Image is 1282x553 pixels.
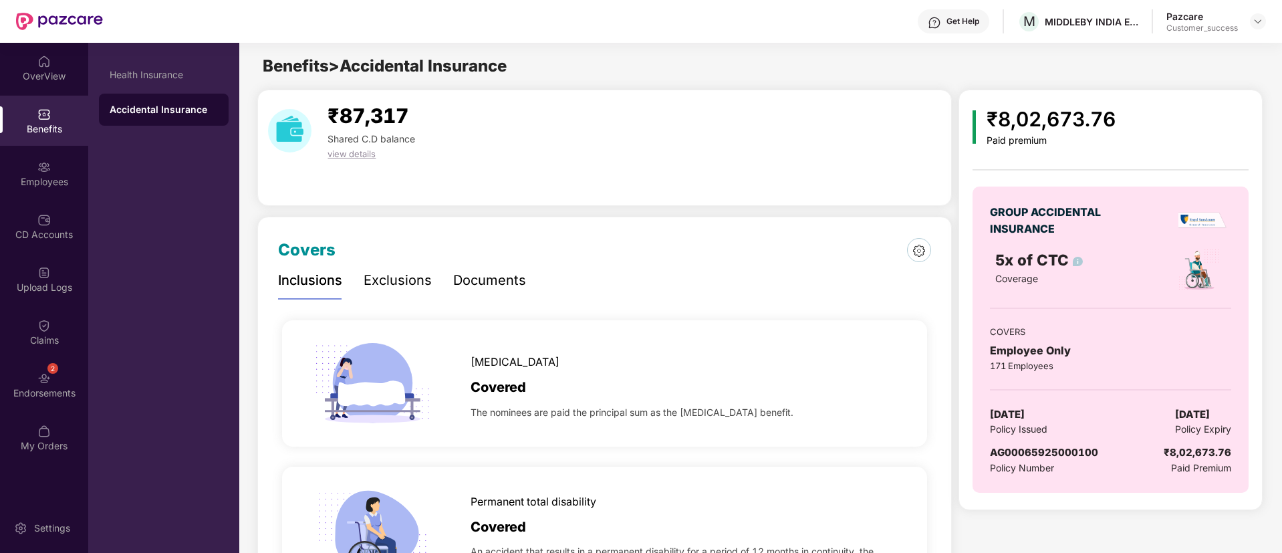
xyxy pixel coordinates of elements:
[1045,15,1138,28] div: MIDDLEBY INDIA ENGINEERING PRIVATE LIMITED - 1
[14,522,27,535] img: svg+xml;base64,PHN2ZyBpZD0iU2V0dGluZy0yMHgyMCIgeG1sbnM9Imh0dHA6Ly93d3cudzMub3JnLzIwMDAvc3ZnIiB3aW...
[1164,445,1231,461] div: ₹8,02,673.76
[1166,23,1238,33] div: Customer_success
[110,70,218,80] div: Health Insurance
[309,320,436,447] img: icon
[328,133,415,144] span: Shared C.D balance
[946,16,979,27] div: Get Help
[471,405,793,420] span: The nominees are paid the principal sum as the [MEDICAL_DATA] benefit.
[110,103,218,116] div: Accidental Insurance
[278,270,342,291] div: Inclusions
[973,110,976,144] img: icon
[990,462,1054,473] span: Policy Number
[471,377,526,398] span: Covered
[995,251,1083,269] span: 5x of CTC
[1177,248,1221,292] img: policyIcon
[990,359,1231,372] div: 171 Employees
[990,325,1231,338] div: COVERS
[37,372,51,385] img: svg+xml;base64,PHN2ZyBpZD0iRW5kb3JzZW1lbnRzIiB4bWxucz0iaHR0cDovL3d3dy53My5vcmcvMjAwMC9zdmciIHdpZH...
[268,109,311,152] img: download
[990,204,1107,237] div: GROUP ACCIDENTAL INSURANCE
[1175,407,1210,423] span: [DATE]
[928,16,941,29] img: svg+xml;base64,PHN2ZyBpZD0iSGVscC0zMngzMiIgeG1sbnM9Imh0dHA6Ly93d3cudzMub3JnLzIwMDAvc3ZnIiB3aWR0aD...
[37,319,51,332] img: svg+xml;base64,PHN2ZyBpZD0iQ2xhaW0iIHhtbG5zPSJodHRwOi8vd3d3LnczLm9yZy8yMDAwL3N2ZyIgd2lkdGg9IjIwIi...
[453,270,526,291] div: Documents
[913,245,925,257] img: 6dce827fd94a5890c5f76efcf9a6403c.png
[1175,422,1231,437] span: Policy Expiry
[990,407,1025,423] span: [DATE]
[37,213,51,227] img: svg+xml;base64,PHN2ZyBpZD0iQ0RfQWNjb3VudHMiIGRhdGEtbmFtZT0iQ0QgQWNjb3VudHMiIHhtbG5zPSJodHRwOi8vd3...
[37,108,51,121] img: svg+xml;base64,PHN2ZyBpZD0iQmVuZWZpdHMiIHhtbG5zPSJodHRwOi8vd3d3LnczLm9yZy8yMDAwL3N2ZyIgd2lkdGg9Ij...
[37,55,51,68] img: svg+xml;base64,PHN2ZyBpZD0iSG9tZSIgeG1sbnM9Imh0dHA6Ly93d3cudzMub3JnLzIwMDAvc3ZnIiB3aWR0aD0iMjAiIG...
[328,148,376,159] span: view details
[1073,257,1083,267] img: info
[987,135,1116,146] div: Paid premium
[1023,13,1035,29] span: M
[471,493,596,510] span: Permanent total disability
[471,354,559,370] span: [MEDICAL_DATA]
[263,56,507,76] span: Benefits > Accidental Insurance
[990,446,1098,459] span: AG00065925000100
[1171,461,1231,475] span: Paid Premium
[37,266,51,280] img: svg+xml;base64,PHN2ZyBpZD0iVXBsb2FkX0xvZ3MiIGRhdGEtbmFtZT0iVXBsb2FkIExvZ3MiIHhtbG5zPSJodHRwOi8vd3...
[1166,10,1238,23] div: Pazcare
[995,273,1038,284] span: Coverage
[278,237,336,263] div: Covers
[30,522,74,535] div: Settings
[364,270,432,291] div: Exclusions
[47,363,58,374] div: 2
[990,422,1047,437] span: Policy Issued
[471,517,526,538] span: Covered
[328,104,408,128] span: ₹87,317
[1253,16,1263,27] img: svg+xml;base64,PHN2ZyBpZD0iRHJvcGRvd24tMzJ4MzIiIHhtbG5zPSJodHRwOi8vd3d3LnczLm9yZy8yMDAwL3N2ZyIgd2...
[1178,212,1226,229] img: insurerLogo
[987,104,1116,135] div: ₹8,02,673.76
[37,425,51,438] img: svg+xml;base64,PHN2ZyBpZD0iTXlfT3JkZXJzIiBkYXRhLW5hbWU9Ik15IE9yZGVycyIgeG1sbnM9Imh0dHA6Ly93d3cudz...
[16,13,103,30] img: New Pazcare Logo
[37,160,51,174] img: svg+xml;base64,PHN2ZyBpZD0iRW1wbG95ZWVzIiB4bWxucz0iaHR0cDovL3d3dy53My5vcmcvMjAwMC9zdmciIHdpZHRoPS...
[990,342,1231,359] div: Employee Only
